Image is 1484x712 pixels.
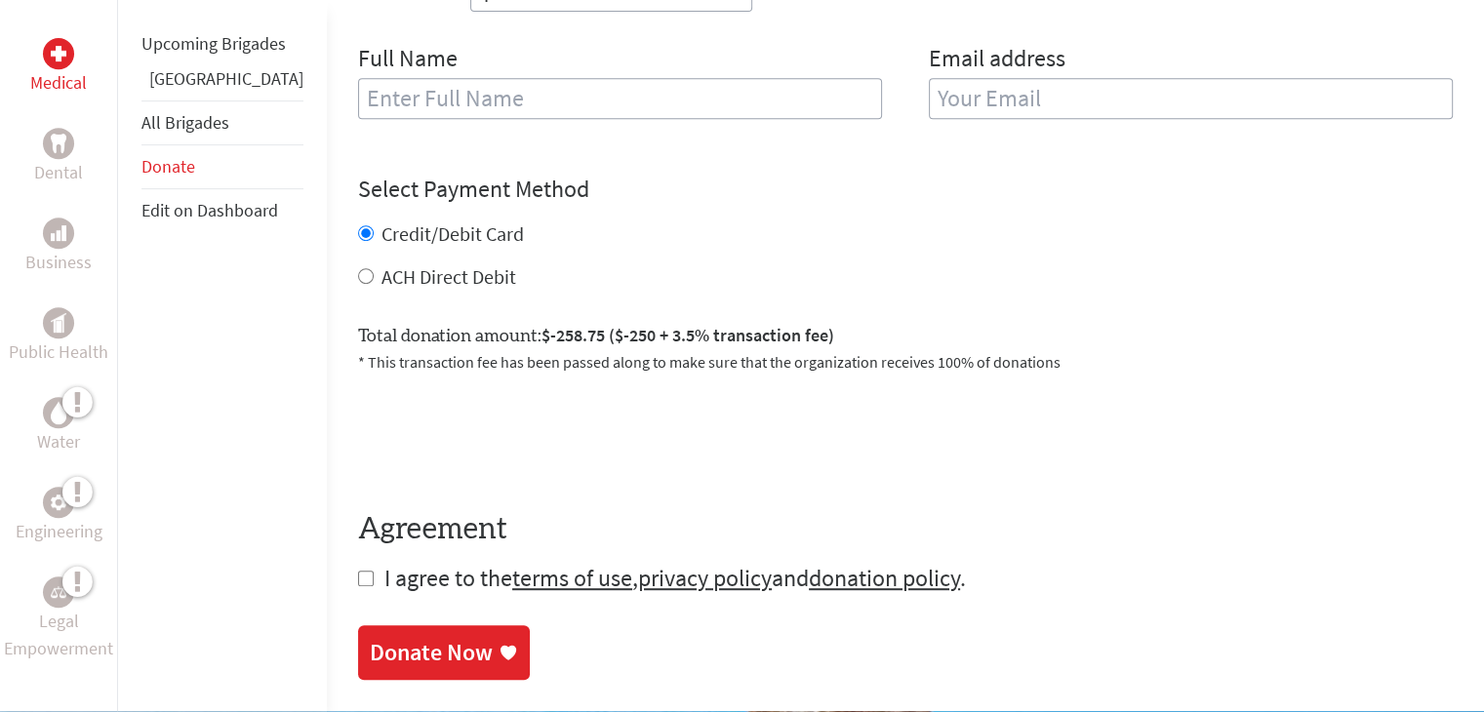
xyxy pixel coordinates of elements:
div: Business [43,218,74,249]
a: All Brigades [141,111,229,134]
a: MedicalMedical [30,38,87,97]
p: Dental [34,159,83,186]
img: Legal Empowerment [51,586,66,598]
li: Ghana [141,65,303,100]
span: $-258.75 ($-250 + 3.5% transaction fee) [541,324,834,346]
input: Your Email [929,78,1453,119]
img: Business [51,225,66,241]
div: Legal Empowerment [43,576,74,608]
input: Enter Full Name [358,78,882,119]
div: Public Health [43,307,74,338]
img: Public Health [51,313,66,333]
div: Dental [43,128,74,159]
div: Water [43,397,74,428]
span: I agree to the , and . [384,563,966,593]
a: Upcoming Brigades [141,32,286,55]
p: Business [25,249,92,276]
label: Email address [929,43,1065,78]
p: * This transaction fee has been passed along to make sure that the organization receives 100% of ... [358,350,1453,374]
img: Engineering [51,494,66,510]
a: Public HealthPublic Health [9,307,108,366]
a: DentalDental [34,128,83,186]
a: Donate [141,155,195,178]
iframe: reCAPTCHA [358,397,655,473]
h4: Select Payment Method [358,174,1453,205]
a: [GEOGRAPHIC_DATA] [149,67,303,90]
label: Total donation amount: [358,322,834,350]
p: Public Health [9,338,108,366]
div: Engineering [43,487,74,518]
label: Full Name [358,43,458,78]
a: terms of use [512,563,632,593]
label: Credit/Debit Card [381,221,524,246]
a: Donate Now [358,625,530,680]
div: Donate Now [370,637,493,668]
li: All Brigades [141,100,303,145]
li: Upcoming Brigades [141,22,303,65]
h4: Agreement [358,512,1453,547]
a: Legal EmpowermentLegal Empowerment [4,576,113,662]
p: Engineering [16,518,102,545]
label: ACH Direct Debit [381,264,516,289]
li: Donate [141,145,303,189]
div: Medical [43,38,74,69]
a: Edit on Dashboard [141,199,278,221]
p: Water [37,428,80,455]
li: Edit on Dashboard [141,189,303,232]
a: WaterWater [37,397,80,455]
img: Dental [51,135,66,153]
a: privacy policy [638,563,772,593]
a: EngineeringEngineering [16,487,102,545]
img: Medical [51,46,66,61]
a: donation policy [809,563,960,593]
p: Medical [30,69,87,97]
p: Legal Empowerment [4,608,113,662]
img: Water [51,402,66,424]
a: BusinessBusiness [25,218,92,276]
